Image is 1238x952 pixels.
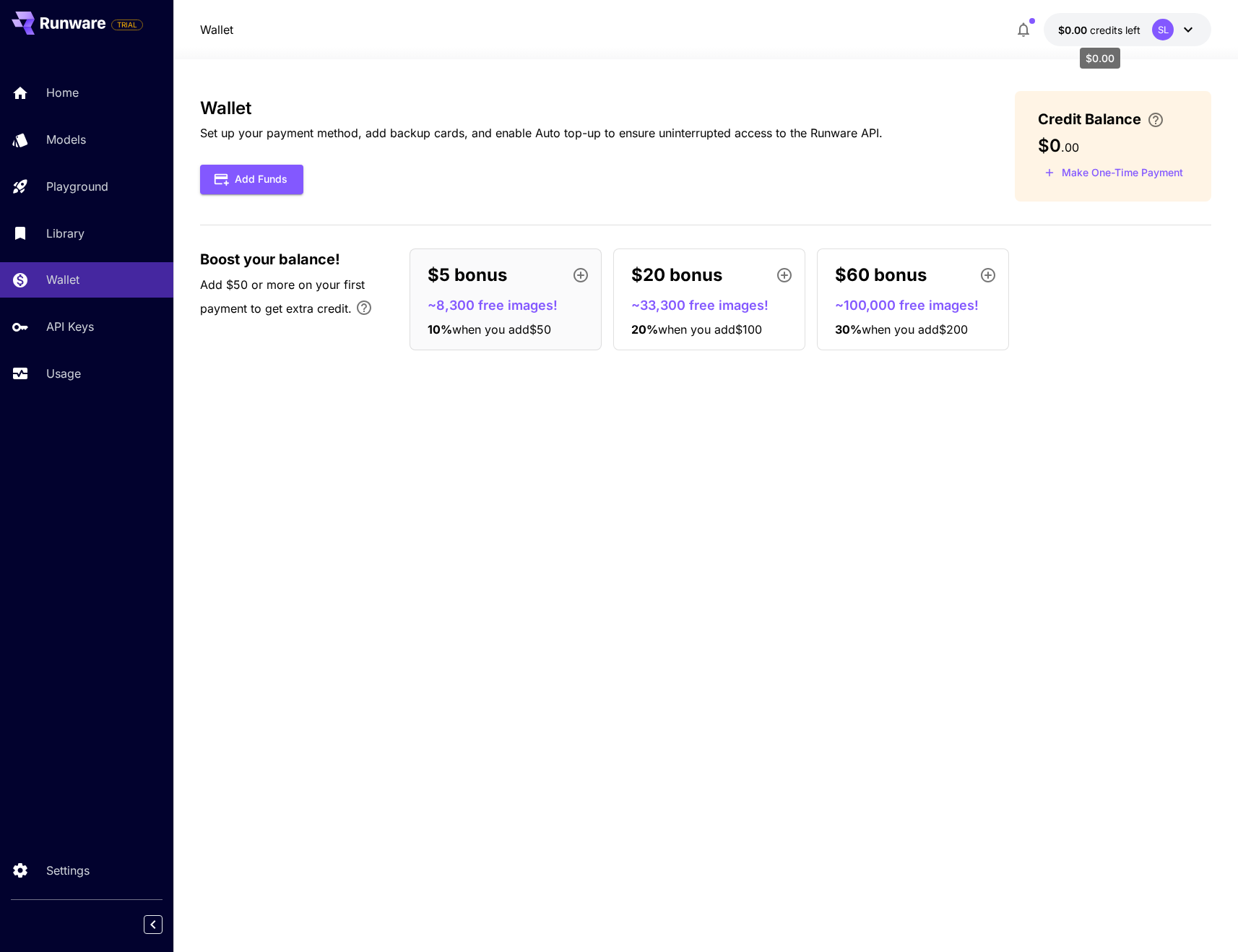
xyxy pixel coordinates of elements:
span: when you add $100 [658,322,762,337]
p: Settings [46,862,90,879]
button: $0.00SL [1044,13,1211,46]
span: when you add $50 [452,322,551,337]
span: Boost your balance! [200,248,340,270]
p: Usage [46,365,81,382]
button: Bonus applies only to your first payment, up to 30% on the first $1,000. [350,293,378,322]
p: Models [46,131,86,148]
a: Wallet [200,21,233,38]
span: Credit Balance [1038,108,1141,130]
span: TRIAL [112,20,142,30]
div: $0.00 [1080,48,1120,69]
p: $5 bonus [428,262,507,288]
button: Enter your card details and choose an Auto top-up amount to avoid service interruptions. We'll au... [1141,111,1170,129]
h3: Wallet [200,98,883,118]
p: API Keys [46,318,94,335]
p: $60 bonus [835,262,927,288]
span: credits left [1090,24,1140,36]
p: Playground [46,178,108,195]
p: Wallet [46,271,79,288]
span: 10 % [428,322,452,337]
button: Add Funds [200,165,303,194]
p: Home [46,84,79,101]
nav: breadcrumb [200,21,233,38]
p: ~33,300 free images! [631,295,799,315]
div: $0.00 [1058,22,1140,38]
p: Library [46,225,85,242]
div: SL [1152,19,1174,40]
p: ~100,000 free images! [835,295,1003,315]
button: Collapse sidebar [144,915,163,934]
div: Collapse sidebar [155,912,173,938]
p: ~8,300 free images! [428,295,595,315]
span: when you add $200 [862,322,968,337]
span: . 00 [1061,140,1079,155]
span: Add your payment card to enable full platform functionality. [111,16,143,33]
span: $0 [1038,135,1061,156]
span: 30 % [835,322,862,337]
span: Add $50 or more on your first payment to get extra credit. [200,277,365,316]
button: Make a one-time, non-recurring payment [1038,162,1190,184]
span: $0.00 [1058,24,1090,36]
p: $20 bonus [631,262,722,288]
span: 20 % [631,322,658,337]
p: Set up your payment method, add backup cards, and enable Auto top-up to ensure uninterrupted acce... [200,124,883,142]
